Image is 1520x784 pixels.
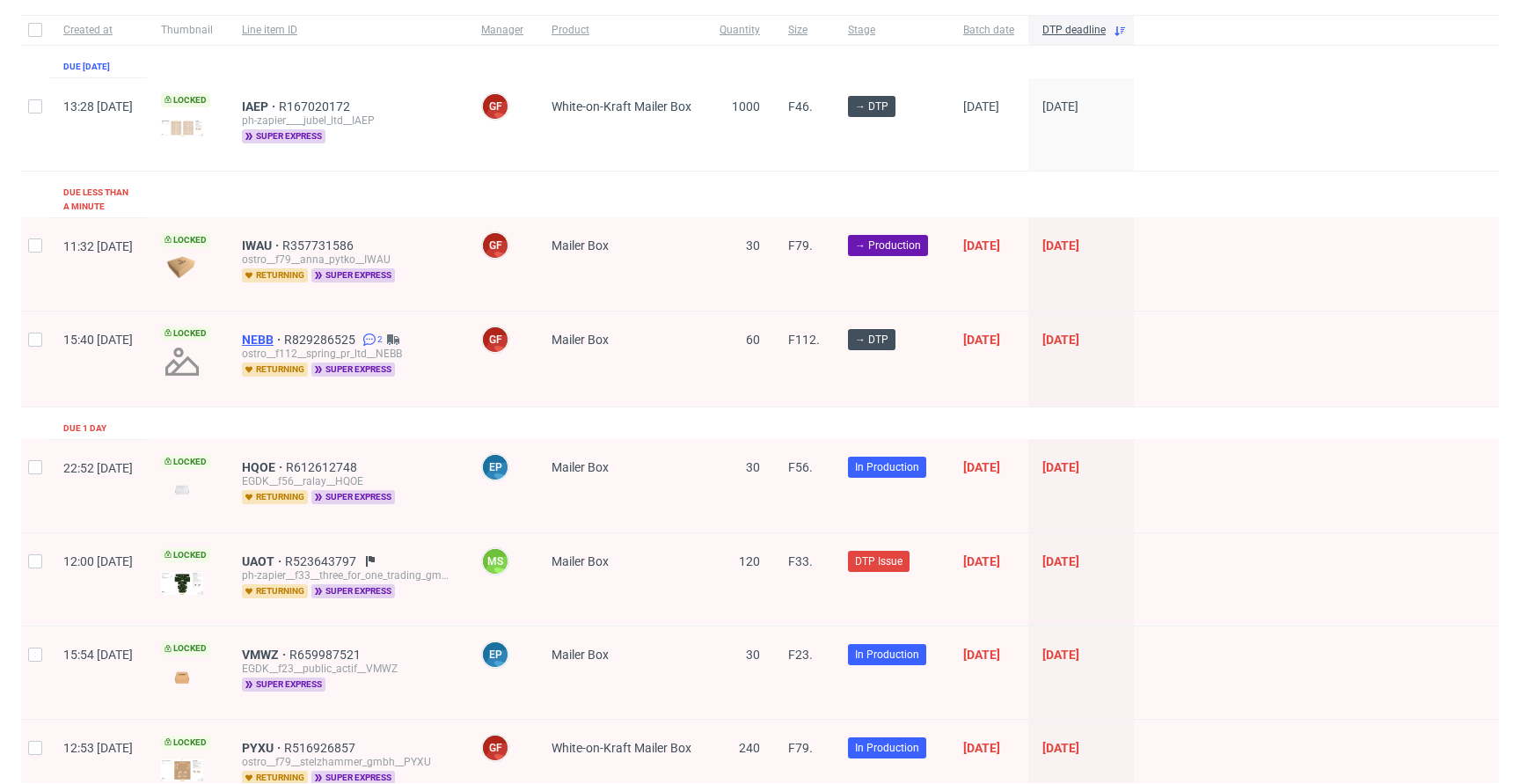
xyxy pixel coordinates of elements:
figcaption: GF [483,94,508,119]
span: Mailer Box [552,238,609,253]
span: Product [552,23,691,38]
a: R357731586 [282,238,357,253]
span: [DATE] [1042,99,1078,114]
span: Locked [161,233,210,247]
figcaption: GF [483,327,508,352]
div: ostro__f112__spring_pr_ltd__NEBB [242,347,453,361]
span: super express [311,363,395,377]
span: 15:40 [DATE] [63,333,133,347]
a: R516926857 [284,741,359,755]
div: EGDK__f56__ralay__HQOE [242,474,453,488]
a: R612612748 [286,460,361,474]
span: In Production [855,647,919,663]
span: F23. [788,648,813,662]
span: Mailer Box [552,333,609,347]
span: R523643797 [285,554,360,568]
figcaption: EP [483,455,508,480]
a: VMWZ [242,648,289,662]
a: R659987521 [289,648,364,662]
span: 22:52 [DATE] [63,461,133,475]
span: White-on-Kraft Mailer Box [552,99,691,114]
span: Mailer Box [552,554,609,568]
span: [DATE] [963,238,1000,253]
div: EGDK__f23__public_actif__VMWZ [242,662,453,676]
span: DTP deadline [1042,23,1106,38]
span: F33. [788,554,813,568]
span: → Production [855,238,921,253]
span: [DATE] [963,333,1000,347]
span: [DATE] [1042,460,1079,474]
span: 1000 [732,99,760,114]
span: [DATE] [963,648,1000,662]
span: HQOE [242,460,286,474]
img: version_two_editor_design.png [161,572,203,594]
span: Mailer Box [552,460,609,474]
a: IWAU [242,238,282,253]
span: Size [788,23,820,38]
span: → DTP [855,99,888,114]
figcaption: GF [483,233,508,258]
a: R829286525 [284,333,359,347]
span: Created at [63,23,133,38]
span: 30 [746,238,760,253]
div: ph-zapier__f33__three_for_one_trading_gmbh__UAOT [242,568,453,583]
span: NEBB [242,333,284,347]
span: [DATE] [1042,238,1079,253]
a: 2 [359,333,383,347]
span: 11:32 [DATE] [63,239,133,253]
span: returning [242,268,308,282]
span: 60 [746,333,760,347]
div: ph-zapier____jubel_ltd__IAEP [242,114,453,128]
a: UAOT [242,554,285,568]
span: Locked [161,455,210,469]
img: version_two_editor_design [161,478,203,502]
span: super express [311,268,395,282]
span: 240 [739,741,760,755]
span: [DATE] [963,554,1000,568]
a: IAEP [242,99,279,114]
span: super express [242,678,325,692]
span: [DATE] [1042,741,1079,755]
div: ostro__f79__anna_pytko__IWAU [242,253,453,267]
span: F112. [788,333,820,347]
span: 12:00 [DATE] [63,554,133,568]
span: In Production [855,740,919,756]
span: returning [242,584,308,598]
span: super express [242,129,325,143]
span: Line item ID [242,23,453,38]
span: 30 [746,460,760,474]
span: DTP Issue [855,553,902,569]
div: Due 1 day [63,421,106,436]
img: data [161,256,203,280]
img: version_two_editor_design.png [161,665,203,689]
figcaption: GF [483,736,508,760]
img: no_design.png [161,341,203,383]
span: [DATE] [1042,648,1079,662]
span: 30 [746,648,760,662]
span: Manager [481,23,523,38]
img: version_two_editor_design.png [161,120,203,136]
span: Locked [161,736,210,750]
span: [DATE] [963,99,999,114]
span: 12:53 [DATE] [63,741,133,755]
a: PYXU [242,741,284,755]
img: version_two_editor_design.png [161,759,203,781]
span: Quantity [720,23,760,38]
span: F79. [788,238,813,253]
span: Thumbnail [161,23,214,38]
figcaption: EP [483,642,508,667]
span: Stage [848,23,935,38]
span: [DATE] [1042,333,1079,347]
span: Mailer Box [552,648,609,662]
span: F56. [788,460,813,474]
span: In Production [855,459,919,475]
